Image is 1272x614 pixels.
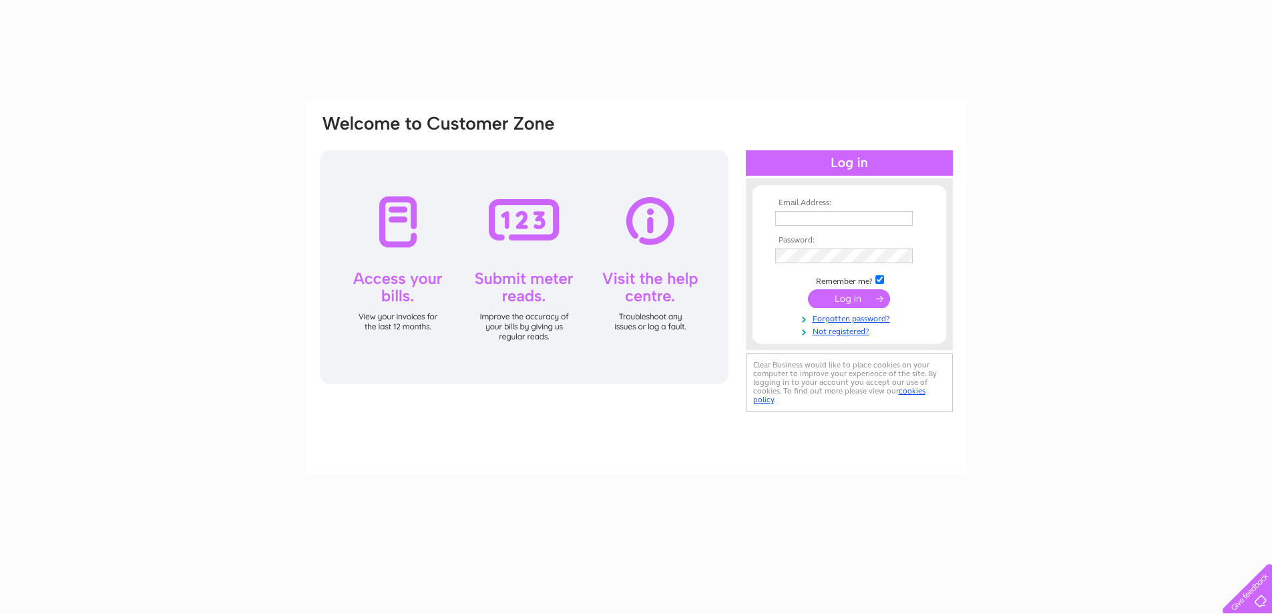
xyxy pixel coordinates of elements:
[772,236,927,245] th: Password:
[746,353,953,412] div: Clear Business would like to place cookies on your computer to improve your experience of the sit...
[775,324,927,337] a: Not registered?
[808,289,890,308] input: Submit
[753,386,925,404] a: cookies policy
[775,311,927,324] a: Forgotten password?
[772,198,927,208] th: Email Address:
[772,273,927,287] td: Remember me?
